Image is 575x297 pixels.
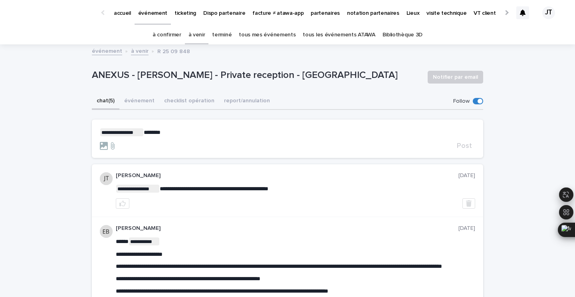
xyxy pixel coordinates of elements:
[92,46,122,55] a: événement
[428,71,483,84] button: Notifier par email
[188,26,205,44] a: à venir
[116,198,129,209] button: like this post
[153,26,181,44] a: à confirmer
[92,70,421,81] p: ANEXUS - [PERSON_NAME] - Private reception - [GEOGRAPHIC_DATA]
[239,26,295,44] a: tous mes événements
[454,142,475,149] button: Post
[457,142,472,149] span: Post
[116,225,458,232] p: [PERSON_NAME]
[383,26,422,44] a: Bibliothèque 3D
[453,98,470,105] p: Follow
[116,172,458,179] p: [PERSON_NAME]
[157,46,190,55] p: R 25 09 848
[542,6,555,19] div: JT
[119,93,159,110] button: événement
[462,198,475,209] button: Delete post
[458,225,475,232] p: [DATE]
[159,93,219,110] button: checklist opération
[219,93,275,110] button: report/annulation
[92,93,119,110] button: chat (5)
[131,46,149,55] a: à venir
[212,26,232,44] a: terminé
[433,73,478,81] span: Notifier par email
[458,172,475,179] p: [DATE]
[303,26,375,44] a: tous les événements ATAWA
[16,5,93,21] img: Ls34BcGeRexTGTNfXpUC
